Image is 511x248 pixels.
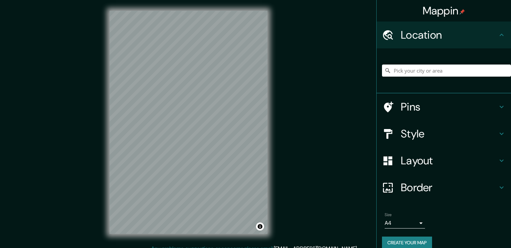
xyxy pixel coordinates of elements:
canvas: Map [110,11,267,234]
img: pin-icon.png [460,9,465,14]
label: Size [385,212,392,218]
h4: Pins [401,100,498,114]
h4: Location [401,28,498,42]
button: Toggle attribution [256,222,264,231]
input: Pick your city or area [382,65,511,77]
div: Style [377,120,511,147]
h4: Style [401,127,498,140]
div: Layout [377,147,511,174]
div: Location [377,22,511,48]
h4: Mappin [423,4,465,17]
h4: Border [401,181,498,194]
div: Border [377,174,511,201]
div: Pins [377,93,511,120]
h4: Layout [401,154,498,167]
div: A4 [385,218,425,229]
